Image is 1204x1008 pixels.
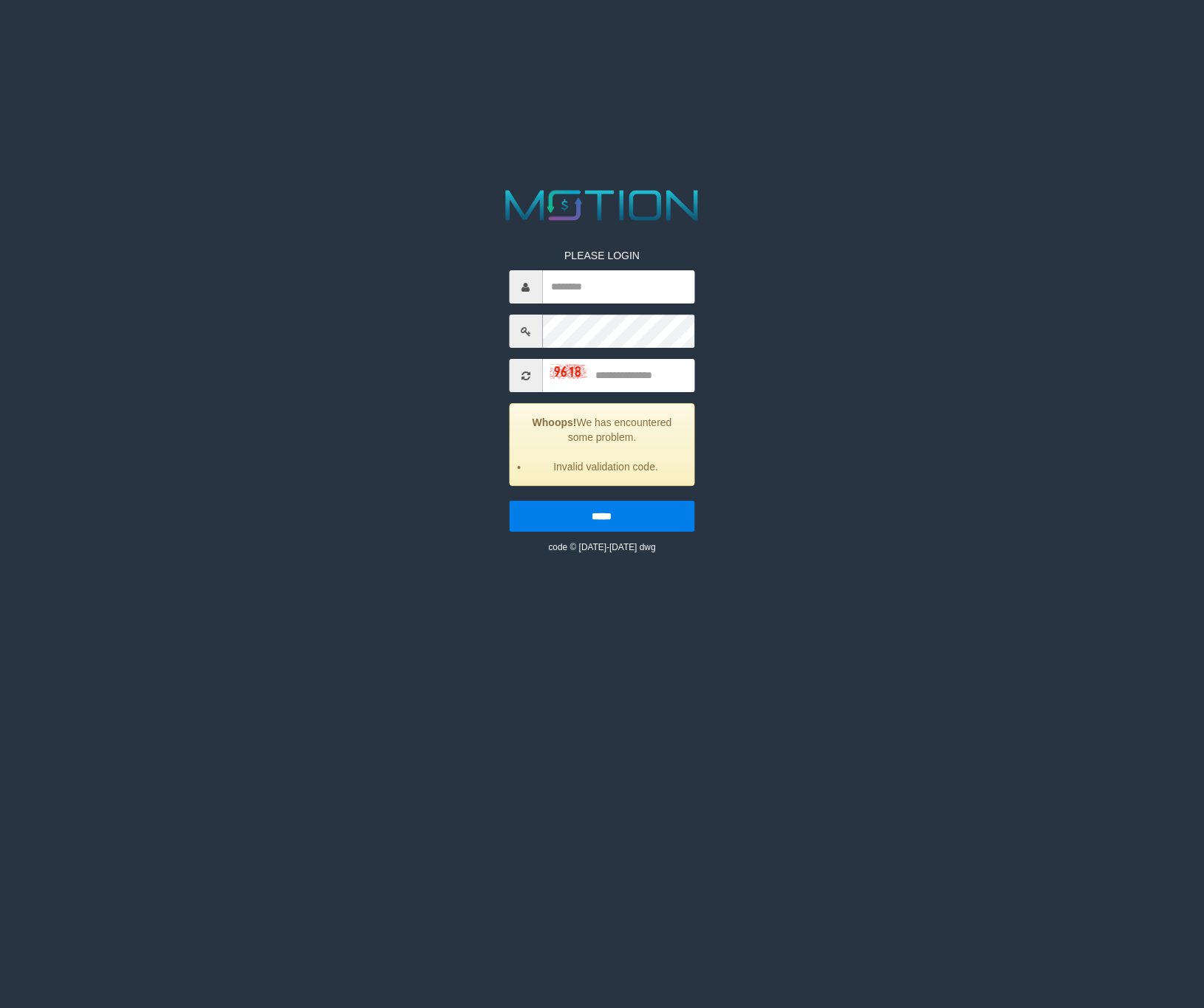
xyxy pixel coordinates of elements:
[548,542,655,552] small: code © [DATE]-[DATE] dwg
[533,416,577,428] strong: Whoops!
[509,248,695,263] p: PLEASE LOGIN
[528,459,683,474] li: Invalid validation code.
[509,403,695,486] div: We has encountered some problem.
[496,185,707,226] img: MOTION_logo.png
[550,364,586,379] img: captcha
